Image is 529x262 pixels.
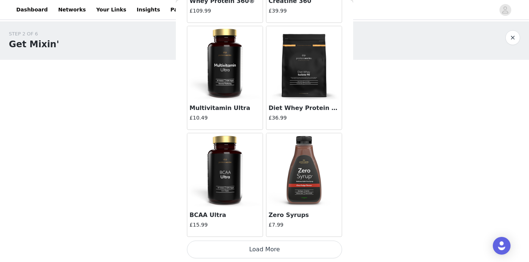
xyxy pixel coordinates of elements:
h3: Zero Syrups [269,211,339,220]
h4: £10.49 [190,114,260,122]
img: Diet Whey Protein Isolate 90 [267,26,341,100]
a: Insights [132,1,164,18]
a: Dashboard [12,1,52,18]
a: Networks [54,1,90,18]
h3: Diet Whey Protein Isolate 90 [269,104,339,113]
h4: £109.99 [190,7,260,15]
h1: Get Mixin' [9,38,59,51]
img: BCAA Ultra [188,133,262,207]
h3: BCAA Ultra [190,211,260,220]
div: STEP 2 OF 6 [9,30,59,38]
img: Zero Syrups [267,133,341,207]
h4: £7.99 [269,221,339,229]
button: Load More [187,241,342,258]
h3: Multivitamin Ultra [190,104,260,113]
a: Payouts [166,1,198,18]
img: Multivitamin Ultra [188,26,262,100]
h4: £36.99 [269,114,339,122]
h4: £15.99 [190,221,260,229]
a: Your Links [92,1,131,18]
div: avatar [502,4,509,16]
h4: £39.99 [269,7,339,15]
div: Open Intercom Messenger [493,237,511,255]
